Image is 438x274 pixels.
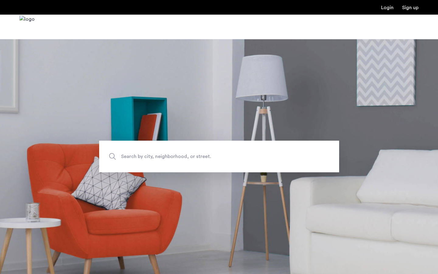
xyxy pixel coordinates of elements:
[121,153,289,161] span: Search by city, neighborhood, or street.
[402,5,419,10] a: Registration
[19,16,35,38] a: Cazamio Logo
[381,5,394,10] a: Login
[19,16,35,38] img: logo
[99,141,339,172] input: Apartment Search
